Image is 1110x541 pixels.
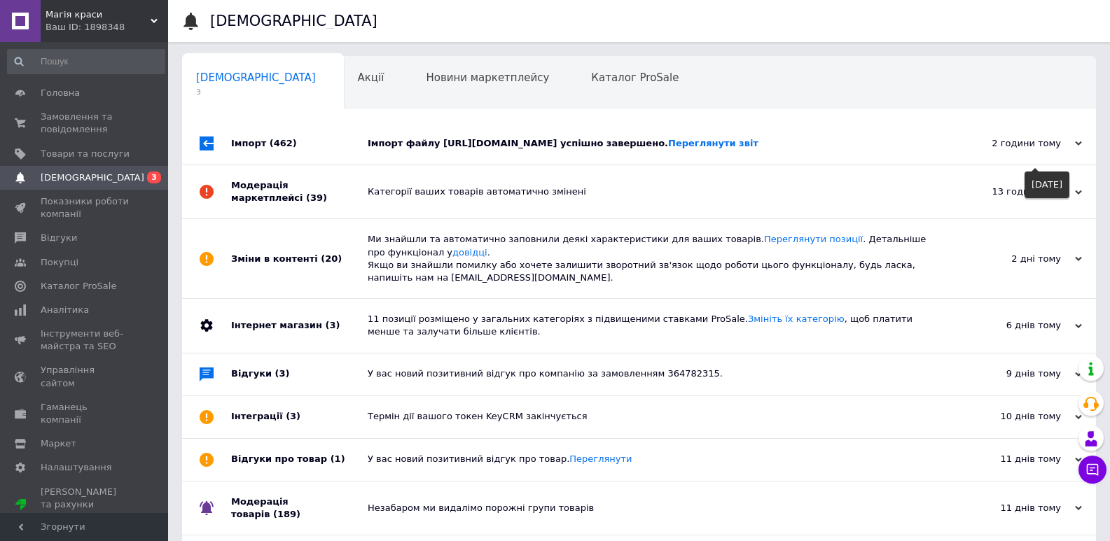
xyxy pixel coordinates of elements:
[41,486,130,524] span: [PERSON_NAME] та рахунки
[942,185,1082,198] div: 13 годин тому
[942,502,1082,514] div: 11 днів тому
[668,138,758,148] a: Переглянути звіт
[41,256,78,269] span: Покупці
[231,122,368,164] div: Імпорт
[41,401,130,426] span: Гаманець компанії
[591,71,679,84] span: Каталог ProSale
[368,313,942,338] div: 11 позиції розміщено у загальних категоріях з підвищеними ставками ProSale. , щоб платити менше т...
[306,192,327,203] span: (39)
[41,111,130,136] span: Замовлення та повідомлення
[426,71,549,84] span: Новини маркетплейсу
[41,171,144,184] span: [DEMOGRAPHIC_DATA]
[41,87,80,99] span: Головна
[1025,171,1069,198] div: [DATE]
[231,299,368,352] div: Інтернет магазин
[46,21,168,34] div: Ваш ID: 1898348
[942,319,1082,332] div: 6 днів тому
[231,353,368,395] div: Відгуки
[286,411,300,421] span: (3)
[41,328,130,353] span: Інструменти веб-майстра та SEO
[41,195,130,220] span: Показники роботи компанії
[942,253,1082,265] div: 2 дні тому
[41,280,116,293] span: Каталог ProSale
[368,367,942,380] div: У вас новий позитивний відгук про компанію за замовленням 364782315.
[942,367,1082,380] div: 9 днів тому
[41,461,112,474] span: Налаштування
[942,137,1082,150] div: 2 години тому
[41,511,130,524] div: Prom топ
[41,364,130,389] span: Управління сайтом
[231,396,368,438] div: Інтеграції
[358,71,384,84] span: Акції
[368,233,942,284] div: Ми знайшли та автоматично заповнили деякі характеристики для ваших товарів. . Детальніше про функ...
[196,71,316,84] span: [DEMOGRAPHIC_DATA]
[147,171,161,183] span: 3
[7,49,165,74] input: Пошук
[41,437,76,450] span: Маркет
[452,247,487,258] a: довідці
[325,320,340,330] span: (3)
[231,165,368,218] div: Модерація маркетплейсі
[196,87,316,97] span: 3
[321,253,342,264] span: (20)
[41,232,77,244] span: Відгуки
[368,137,942,150] div: Імпорт файлу [URL][DOMAIN_NAME] успішно завершено.
[764,234,863,244] a: Переглянути позиції
[231,482,368,535] div: Модерація товарів
[569,454,632,464] a: Переглянути
[270,138,297,148] span: (462)
[331,454,345,464] span: (1)
[210,13,377,29] h1: [DEMOGRAPHIC_DATA]
[273,509,300,519] span: (189)
[368,185,942,198] div: Категорії ваших товарів автоматично змінені
[748,314,845,324] a: Змініть їх категорію
[41,304,89,316] span: Аналітика
[368,502,942,514] div: Незабаром ми видалімо порожні групи товарів
[231,219,368,298] div: Зміни в контенті
[368,410,942,423] div: Термін дії вашого токен KeyCRM закінчується
[942,410,1082,423] div: 10 днів тому
[275,368,290,379] span: (3)
[368,453,942,465] div: У вас новий позитивний відгук про товар.
[942,453,1082,465] div: 11 днів тому
[46,8,151,21] span: Магія краси
[41,148,130,160] span: Товари та послуги
[1078,456,1106,484] button: Чат з покупцем
[231,439,368,481] div: Відгуки про товар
